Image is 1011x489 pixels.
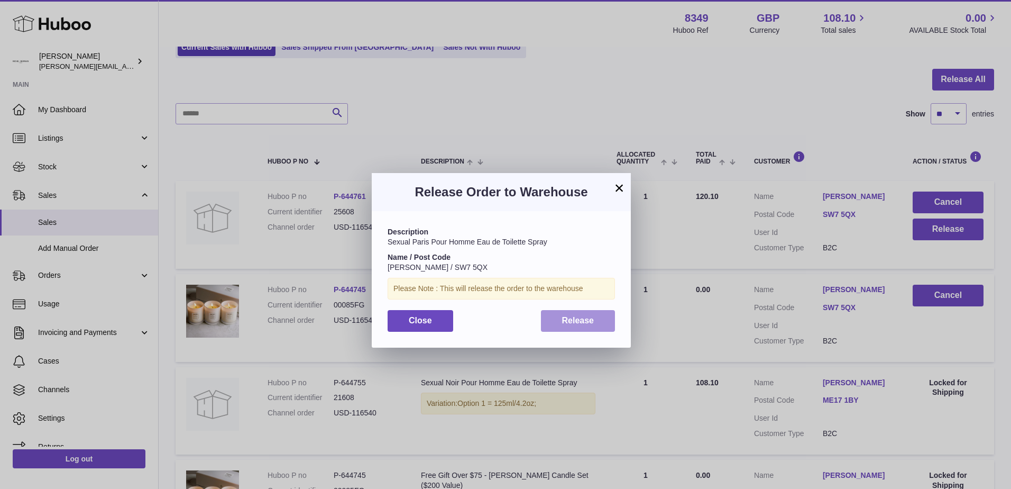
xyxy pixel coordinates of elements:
[388,184,615,201] h3: Release Order to Warehouse
[388,253,451,261] strong: Name / Post Code
[388,310,453,332] button: Close
[388,238,547,246] span: Sexual Paris Pour Homme Eau de Toilette Spray
[409,316,432,325] span: Close
[388,278,615,300] div: Please Note : This will release the order to the warehouse
[562,316,594,325] span: Release
[613,182,626,194] button: ×
[541,310,615,332] button: Release
[388,263,488,271] span: [PERSON_NAME] / SW7 5QX
[388,228,428,236] strong: Description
